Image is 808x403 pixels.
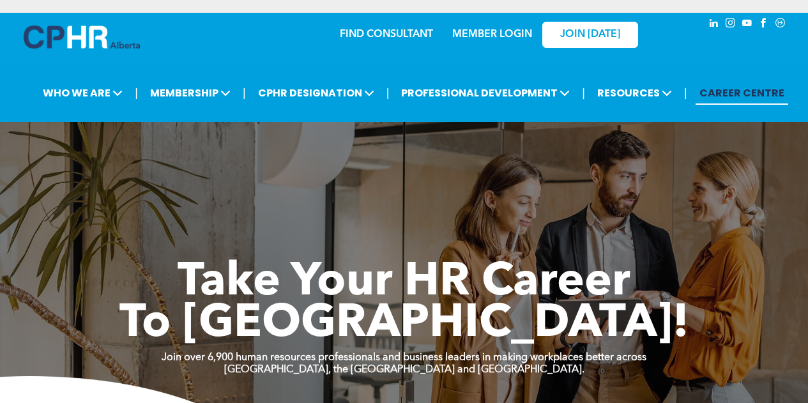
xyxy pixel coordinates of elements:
strong: Join over 6,900 human resources professionals and business leaders in making workplaces better ac... [162,353,646,363]
span: RESOURCES [593,81,676,105]
a: instagram [724,16,738,33]
li: | [386,80,390,106]
span: To [GEOGRAPHIC_DATA]! [119,301,689,347]
a: JOIN [DATE] [542,22,638,48]
img: A blue and white logo for cp alberta [24,26,140,49]
a: linkedin [707,16,721,33]
a: FIND CONSULTANT [340,29,433,40]
li: | [135,80,138,106]
span: WHO WE ARE [39,81,126,105]
span: MEMBERSHIP [146,81,234,105]
strong: [GEOGRAPHIC_DATA], the [GEOGRAPHIC_DATA] and [GEOGRAPHIC_DATA]. [224,365,584,375]
span: PROFESSIONAL DEVELOPMENT [397,81,574,105]
li: | [243,80,246,106]
span: Take Your HR Career [178,260,630,306]
span: CPHR DESIGNATION [254,81,378,105]
a: MEMBER LOGIN [452,29,532,40]
span: JOIN [DATE] [560,29,620,41]
a: youtube [740,16,754,33]
li: | [582,80,585,106]
a: CAREER CENTRE [696,81,788,105]
li: | [684,80,687,106]
a: facebook [757,16,771,33]
a: Social network [774,16,788,33]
